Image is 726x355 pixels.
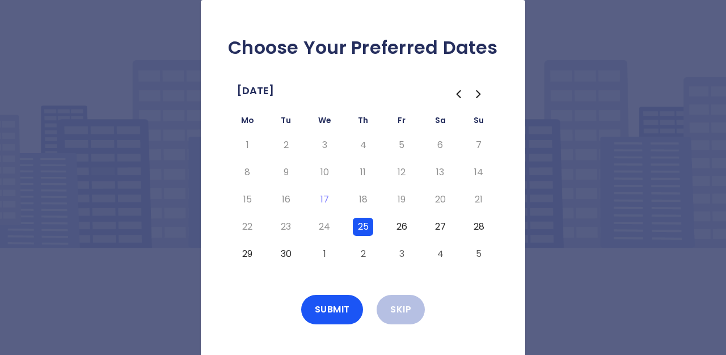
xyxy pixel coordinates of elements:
th: Tuesday [267,113,305,132]
button: Wednesday, September 10th, 2025 [314,163,335,181]
button: Saturday, September 27th, 2025 [430,218,450,236]
button: Sunday, September 28th, 2025 [468,218,489,236]
button: Sunday, October 5th, 2025 [468,245,489,263]
th: Saturday [421,113,459,132]
button: Saturday, September 13th, 2025 [430,163,450,181]
button: Wednesday, September 24th, 2025 [314,218,335,236]
button: Saturday, September 20th, 2025 [430,191,450,209]
button: Thursday, September 25th, 2025, selected [353,218,373,236]
button: Sunday, September 14th, 2025 [468,163,489,181]
button: Monday, September 8th, 2025 [237,163,258,181]
button: Tuesday, September 2nd, 2025 [276,136,296,154]
button: Sunday, September 21st, 2025 [468,191,489,209]
table: September 2025 [228,113,498,268]
th: Wednesday [305,113,344,132]
button: Go to the Next Month [468,84,489,104]
button: Thursday, September 18th, 2025 [353,191,373,209]
button: Sunday, September 7th, 2025 [468,136,489,154]
button: Wednesday, October 1st, 2025 [314,245,335,263]
button: Submit [301,295,364,324]
button: Monday, September 22nd, 2025 [237,218,258,236]
button: Thursday, September 11th, 2025 [353,163,373,181]
button: Saturday, September 6th, 2025 [430,136,450,154]
h2: Choose Your Preferred Dates [219,36,507,59]
span: [DATE] [237,82,274,100]
button: Today, Wednesday, September 17th, 2025 [314,191,335,209]
button: Tuesday, September 16th, 2025 [276,191,296,209]
button: Go to the Previous Month [448,84,468,104]
th: Monday [228,113,267,132]
button: Thursday, October 2nd, 2025 [353,245,373,263]
button: Thursday, September 4th, 2025 [353,136,373,154]
button: Friday, September 12th, 2025 [391,163,412,181]
button: Monday, September 1st, 2025 [237,136,258,154]
th: Thursday [344,113,382,132]
button: Friday, September 5th, 2025 [391,136,412,154]
button: Saturday, October 4th, 2025 [430,245,450,263]
th: Sunday [459,113,498,132]
button: Tuesday, September 9th, 2025 [276,163,296,181]
button: Tuesday, September 30th, 2025 [276,245,296,263]
button: Wednesday, September 3rd, 2025 [314,136,335,154]
button: Tuesday, September 23rd, 2025 [276,218,296,236]
button: Friday, September 26th, 2025 [391,218,412,236]
button: Monday, September 29th, 2025 [237,245,258,263]
th: Friday [382,113,421,132]
button: Friday, October 3rd, 2025 [391,245,412,263]
button: Monday, September 15th, 2025 [237,191,258,209]
button: Friday, September 19th, 2025 [391,191,412,209]
button: Skip [377,295,425,324]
